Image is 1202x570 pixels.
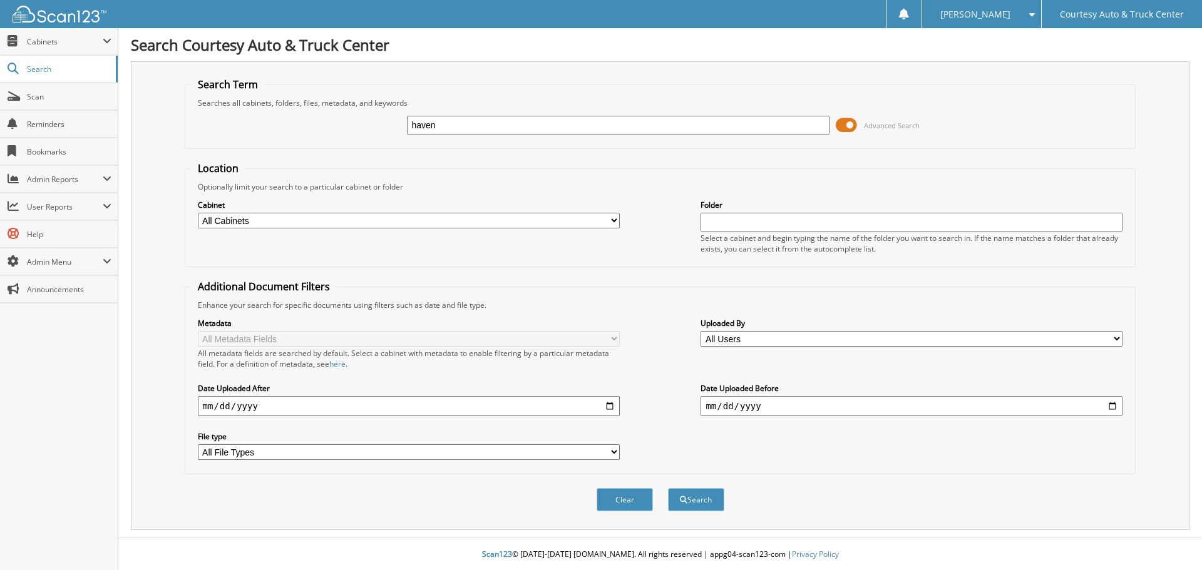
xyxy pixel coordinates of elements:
[792,549,839,559] a: Privacy Policy
[13,6,106,23] img: scan123-logo-white.svg
[198,348,620,369] div: All metadata fields are searched by default. Select a cabinet with metadata to enable filtering b...
[1139,510,1202,570] iframe: Chat Widget
[198,431,620,442] label: File type
[701,233,1122,254] div: Select a cabinet and begin typing the name of the folder you want to search in. If the name match...
[940,11,1010,18] span: [PERSON_NAME]
[701,383,1122,394] label: Date Uploaded Before
[27,146,111,157] span: Bookmarks
[27,257,103,267] span: Admin Menu
[27,119,111,130] span: Reminders
[864,121,920,130] span: Advanced Search
[597,488,653,511] button: Clear
[27,284,111,295] span: Announcements
[701,200,1122,210] label: Folder
[198,200,620,210] label: Cabinet
[118,539,1202,570] div: © [DATE]-[DATE] [DOMAIN_NAME]. All rights reserved | appg04-scan123-com |
[668,488,724,511] button: Search
[701,318,1122,328] label: Uploaded By
[27,201,103,212] span: User Reports
[27,36,103,47] span: Cabinets
[701,396,1122,416] input: end
[482,549,512,559] span: Scan123
[27,91,111,102] span: Scan
[192,161,245,175] legend: Location
[192,78,264,91] legend: Search Term
[192,280,336,293] legend: Additional Document Filters
[131,34,1189,55] h1: Search Courtesy Auto & Truck Center
[192,300,1129,310] div: Enhance your search for specific documents using filters such as date and file type.
[192,181,1129,192] div: Optionally limit your search to a particular cabinet or folder
[27,229,111,240] span: Help
[329,359,346,369] a: here
[1060,11,1184,18] span: Courtesy Auto & Truck Center
[198,318,620,328] label: Metadata
[27,64,110,74] span: Search
[198,383,620,394] label: Date Uploaded After
[198,396,620,416] input: start
[192,98,1129,108] div: Searches all cabinets, folders, files, metadata, and keywords
[27,174,103,185] span: Admin Reports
